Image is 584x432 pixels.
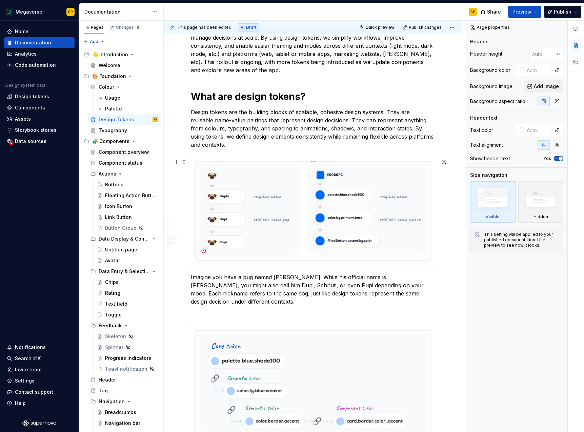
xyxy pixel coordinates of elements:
div: Header [470,38,487,45]
div: Design Tokens [99,116,134,123]
div: Settings [15,377,35,384]
div: Invite team [15,366,41,373]
a: Supernova Logo [22,420,56,427]
div: Text color [470,127,493,133]
div: Palette [105,105,122,112]
a: Home [4,26,75,37]
div: Button Group [105,225,137,231]
div: Visible [470,181,516,223]
button: Contact support [4,387,75,397]
div: Icon Button [105,203,132,210]
div: Feedback [88,320,161,331]
div: Navigation bar [105,420,140,427]
div: Help [15,400,26,407]
a: Breadcrumbs [94,407,161,418]
a: Icon Button [94,201,161,212]
div: 🎨 Foundation [81,71,161,82]
a: Skeleton [94,331,161,342]
div: Visible [486,214,500,220]
div: Assets [15,116,31,122]
span: Share [487,8,501,15]
div: Text alignment [470,142,503,148]
button: Add [81,37,107,46]
div: Chips [105,279,119,286]
a: Header [88,374,161,385]
div: Notifications [15,344,46,351]
div: This setting will be applied to your published documentation. Use preview to see how it looks. [484,232,559,248]
img: 80e8c9f4-0294-476a-9457-a224642127db.png [5,8,13,16]
div: Show header text [470,155,510,162]
div: Background color [470,67,510,74]
a: Progress indicators [94,353,161,364]
div: 🧩 Components [92,138,129,145]
div: Feedback [99,322,122,329]
div: SP [68,9,73,15]
a: Components [4,102,75,113]
a: Toggle [94,309,161,320]
div: Storybook stories [15,127,57,133]
span: Preview [512,8,531,15]
div: Usage [105,95,120,101]
button: Add image [524,80,563,92]
div: Toggle [105,311,122,318]
a: Assets [4,114,75,124]
div: Pages [84,25,104,30]
div: Colour [99,84,114,90]
div: 🎨 Foundation [92,73,126,80]
div: Data Display & Containers [88,233,161,244]
div: Welcome [99,62,120,69]
a: Toast notification [94,364,161,374]
a: Colour [88,82,161,92]
button: Preview [508,6,541,18]
div: Link Button [105,214,132,221]
div: Text field [105,301,127,307]
a: Component status [88,158,161,168]
p: px [556,51,561,57]
div: Skeleton [105,333,126,340]
div: Header text [470,115,498,121]
input: Auto [524,124,551,136]
a: Typography [88,125,161,136]
span: Add [90,39,98,44]
span: Quick preview [365,25,395,30]
span: Add image [534,83,559,90]
div: Rating [105,290,120,296]
button: Help [4,398,75,409]
a: Data sources [4,136,75,147]
div: Floating Action Button (FAB) [105,192,157,199]
div: Header [99,376,116,383]
button: Notifications [4,342,75,353]
div: Changes [116,25,141,30]
span: Publish changes [409,25,442,30]
div: Buttons [105,181,123,188]
div: Design tokens [15,93,49,100]
a: Text field [94,299,161,309]
div: Avatar [105,257,120,264]
div: Untitled page [105,246,137,253]
div: Header height [470,50,502,57]
div: Documentation [84,8,148,15]
a: Untitled page [94,244,161,255]
a: Tag [88,385,161,396]
a: Settings [4,375,75,386]
div: Background image [470,83,512,90]
input: Auto [524,64,551,76]
div: Background aspect ratio [470,98,525,105]
a: Palette [94,103,161,114]
a: Welcome [88,60,161,71]
div: Components [15,104,45,111]
a: Invite team [4,364,75,375]
span: Publish [554,8,571,15]
div: Data Display & Containers [99,235,150,242]
a: Design tokens [4,91,75,102]
div: Breadcrumbs [105,409,136,416]
a: Buttons [94,179,161,190]
span: This page has been edited. [177,25,233,30]
button: Publish [544,6,581,18]
button: Quick preview [357,23,398,32]
a: Design TokensSP [88,114,161,125]
div: Code automation [15,62,56,68]
div: Megaverse [16,8,42,15]
p: We’ve introduced design tokens to streamline design and development, making it easier to manage d... [191,25,435,74]
div: Data Entry & Selection [88,266,161,277]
